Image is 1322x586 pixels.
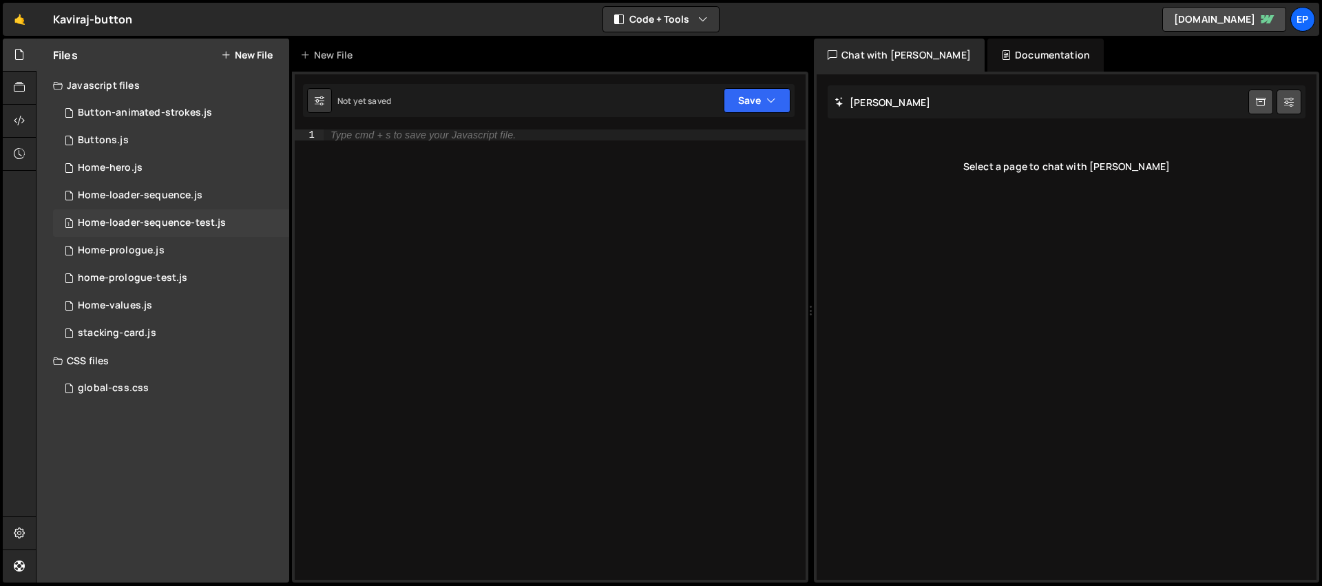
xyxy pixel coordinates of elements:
[53,154,289,182] div: 16061/43948.js
[78,272,187,284] div: home-prologue-test.js
[295,129,324,140] div: 1
[221,50,273,61] button: New File
[724,88,790,113] button: Save
[78,300,152,312] div: Home-values.js
[53,320,289,347] div: 16061/44833.js
[53,11,132,28] div: Kaviraj-button
[36,347,289,375] div: CSS files
[78,134,129,147] div: Buttons.js
[337,95,391,107] div: Not yet saved
[53,264,289,292] div: 16061/44087.js
[78,107,212,119] div: Button-animated-strokes.js
[78,244,165,257] div: Home-prologue.js
[814,39,985,72] div: Chat with [PERSON_NAME]
[53,375,289,402] div: 16061/43261.css
[828,139,1305,194] div: Select a page to chat with [PERSON_NAME]
[36,72,289,99] div: Javascript files
[300,48,358,62] div: New File
[78,162,143,174] div: Home-hero.js
[53,182,289,209] div: 16061/43594.js
[53,48,78,63] h2: Files
[1162,7,1286,32] a: [DOMAIN_NAME]
[987,39,1104,72] div: Documentation
[603,7,719,32] button: Code + Tools
[53,127,289,154] div: 16061/43050.js
[3,3,36,36] a: 🤙
[78,382,149,395] div: global-css.css
[330,130,516,140] div: Type cmd + s to save your Javascript file.
[53,99,289,127] div: 16061/43947.js
[53,209,289,237] div: 16061/44088.js
[78,327,156,339] div: stacking-card.js
[65,219,73,230] span: 1
[53,292,289,320] div: 16061/43950.js
[1290,7,1315,32] a: Ep
[53,237,289,264] div: 16061/43249.js
[78,189,202,202] div: Home-loader-sequence.js
[835,96,930,109] h2: [PERSON_NAME]
[78,217,226,229] div: Home-loader-sequence-test.js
